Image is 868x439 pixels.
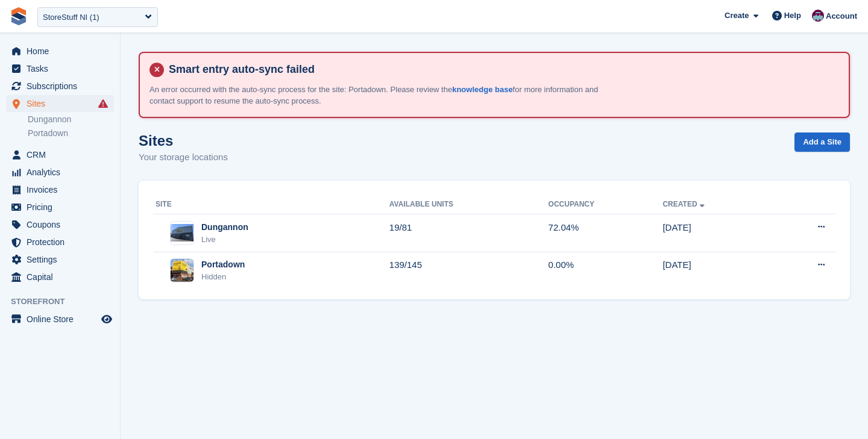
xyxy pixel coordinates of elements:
span: Analytics [27,164,99,181]
span: Tasks [27,60,99,77]
a: menu [6,311,114,328]
span: Create [725,10,749,22]
td: 139/145 [389,252,549,289]
img: Image of Dungannon site [171,224,193,241]
a: knowledge base [452,85,512,94]
p: An error occurred with the auto-sync process for the site: Portadown. Please review the for more ... [149,84,602,107]
h1: Sites [139,132,228,149]
td: 19/81 [389,214,549,252]
div: Live [201,234,248,246]
td: 72.04% [549,214,663,252]
a: Created [662,200,706,208]
a: menu [6,199,114,216]
div: Dungannon [201,221,248,234]
img: Image of Portadown site [171,259,193,282]
span: Coupons [27,216,99,233]
span: Online Store [27,311,99,328]
span: Storefront [11,296,120,308]
h4: Smart entry auto-sync failed [164,63,839,76]
div: StoreStuff NI (1) [43,11,99,23]
a: menu [6,43,114,60]
img: stora-icon-8386f47178a22dfd0bd8f6a31ec36ba5ce8667c1dd55bd0f319d3a0aa187defe.svg [10,7,28,25]
i: Smart entry sync failures have occurred [98,99,108,108]
a: menu [6,251,114,268]
span: CRM [27,146,99,163]
a: Portadown [28,128,114,139]
span: Settings [27,251,99,268]
span: Home [27,43,99,60]
span: Protection [27,234,99,251]
a: menu [6,269,114,285]
a: menu [6,78,114,95]
div: Hidden [201,271,245,283]
a: menu [6,60,114,77]
td: [DATE] [662,252,772,289]
span: Pricing [27,199,99,216]
span: Help [784,10,801,22]
th: Available Units [389,195,549,214]
a: menu [6,234,114,251]
p: Your storage locations [139,151,228,164]
a: menu [6,216,114,233]
td: 0.00% [549,252,663,289]
span: Subscriptions [27,78,99,95]
a: Dungannon [28,114,114,125]
a: menu [6,164,114,181]
a: menu [6,95,114,112]
span: Account [826,10,857,22]
span: Sites [27,95,99,112]
span: Invoices [27,181,99,198]
img: Brian Young [812,10,824,22]
td: [DATE] [662,214,772,252]
a: Preview store [99,312,114,326]
th: Occupancy [549,195,663,214]
a: menu [6,181,114,198]
span: Capital [27,269,99,285]
a: menu [6,146,114,163]
a: Add a Site [794,132,850,152]
div: Portadown [201,258,245,271]
th: Site [153,195,389,214]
